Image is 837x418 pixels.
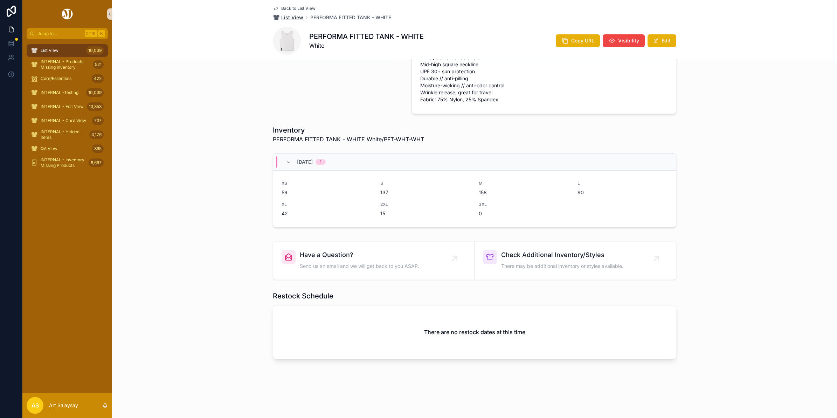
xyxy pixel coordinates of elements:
[92,144,104,153] div: 395
[424,328,525,336] h2: There are no restock dates at this time
[41,90,78,95] span: INTERNAL -Testing
[85,30,97,37] span: Ctrl
[300,263,419,270] span: Send us an email and we will get back to you ASAP.
[92,116,104,125] div: 737
[32,401,39,410] span: AS
[577,189,668,196] span: 90
[92,74,104,83] div: 422
[86,46,104,55] div: 10,039
[380,181,471,186] span: S
[273,242,475,279] a: Have a Question?Send us an email and we will get back to you ASAP.
[86,88,104,97] div: 10,039
[380,210,471,217] span: 15
[297,159,313,166] span: [DATE]
[41,146,57,151] span: QA View
[556,34,600,47] button: Copy URL
[27,58,108,71] a: INTERNAL - Products Missing Inventory521
[27,28,108,39] button: Jump to...CtrlK
[99,31,104,36] span: K
[27,72,108,85] a: Core/Essentials422
[87,102,104,111] div: 13,353
[37,31,82,36] span: Jump to...
[282,189,372,196] span: 59
[89,130,104,139] div: 4,176
[479,202,569,207] span: 3XL
[273,125,424,135] h1: Inventory
[27,44,108,57] a: List View10,039
[27,86,108,99] a: INTERNAL -Testing10,039
[310,14,391,21] a: PERFORMA FITTED TANK - WHITE
[320,159,321,165] div: 1
[571,37,594,44] span: Copy URL
[27,100,108,113] a: INTERNAL - Edit View13,353
[501,263,623,270] span: There may be additional inventory or styles available.
[41,76,71,81] span: Core/Essentials
[27,128,108,141] a: INTERNAL - Hidden Items4,176
[41,104,84,109] span: INTERNAL - Edit View
[41,157,86,168] span: INTERNAL - Inventory Missing Products
[27,156,108,169] a: INTERNAL - Inventory Missing Products6,697
[281,6,316,11] span: Back to List View
[273,170,676,227] a: XS59S137M158L90XL422XL153XL0
[577,181,668,186] span: L
[282,210,372,217] span: 42
[281,14,303,21] span: List View
[41,59,90,70] span: INTERNAL - Products Missing Inventory
[648,34,676,47] button: Edit
[61,8,74,20] img: App logo
[282,202,372,207] span: XL
[41,118,86,123] span: INTERNAL - Card View
[41,48,58,53] span: List View
[49,402,78,409] p: Art Salaysay
[479,189,569,196] span: 158
[282,181,372,186] span: XS
[475,242,676,279] a: Check Additional Inventory/StylesThere may be additional inventory or styles available.
[479,181,569,186] span: M
[273,135,424,143] span: PERFORMA FITTED TANK - WHITE White/PFT-WHT-WHT
[41,129,87,140] span: INTERNAL - Hidden Items
[273,14,303,21] a: List View
[27,114,108,127] a: INTERNAL - Card View737
[22,39,112,178] div: scrollable content
[309,32,424,41] h1: PERFORMA FITTED TANK - WHITE
[380,202,471,207] span: 2XL
[309,41,424,50] span: White
[27,142,108,155] a: QA View395
[479,210,569,217] span: 0
[300,250,419,260] span: Have a Question?
[380,189,471,196] span: 137
[501,250,623,260] span: Check Additional Inventory/Styles
[273,6,316,11] a: Back to List View
[603,34,645,47] button: Visibility
[89,159,104,167] div: 6,697
[618,37,639,44] span: Visibility
[273,291,333,301] h1: Restock Schedule
[93,60,104,69] div: 521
